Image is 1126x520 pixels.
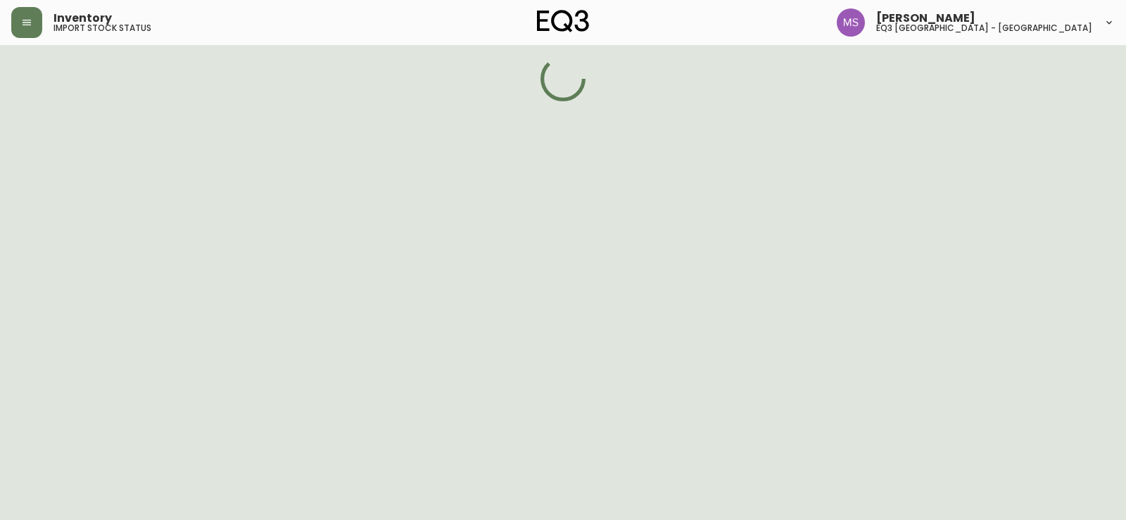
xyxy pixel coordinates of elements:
[53,13,112,24] span: Inventory
[876,24,1092,32] h5: eq3 [GEOGRAPHIC_DATA] - [GEOGRAPHIC_DATA]
[53,24,151,32] h5: import stock status
[837,8,865,37] img: 1b6e43211f6f3cc0b0729c9049b8e7af
[537,10,589,32] img: logo
[876,13,975,24] span: [PERSON_NAME]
